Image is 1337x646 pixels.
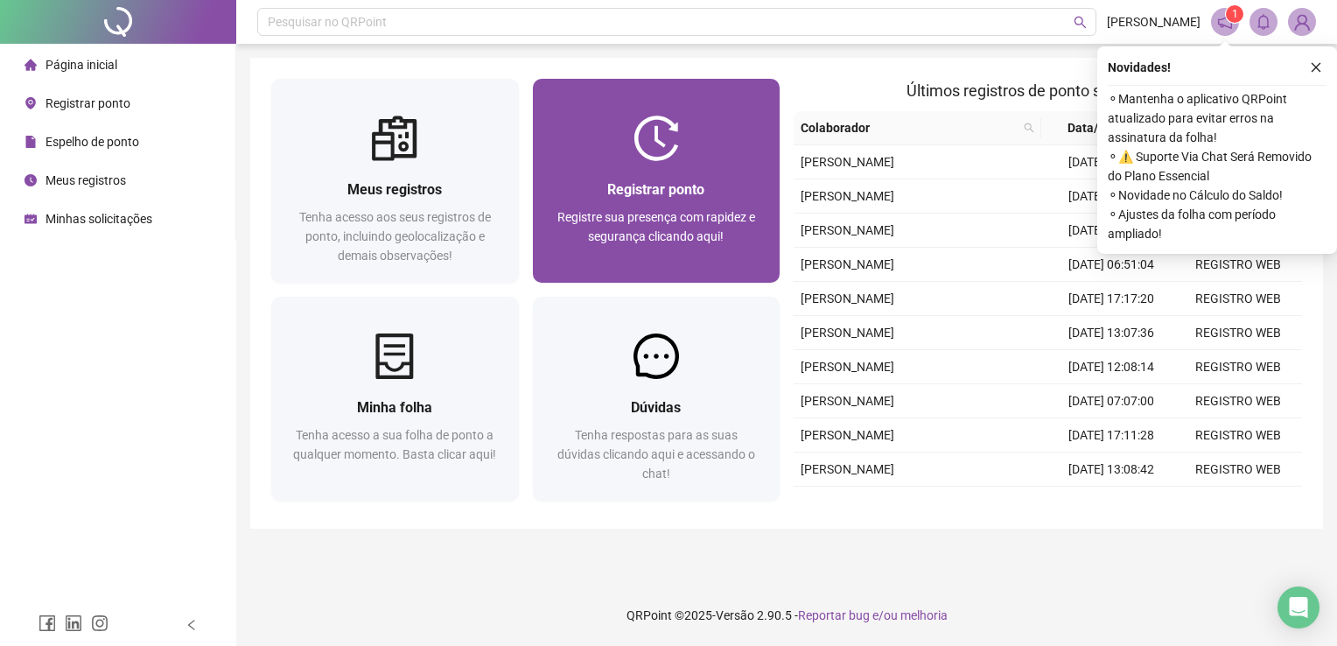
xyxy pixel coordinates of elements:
[38,614,56,632] span: facebook
[801,223,894,237] span: [PERSON_NAME]
[801,428,894,442] span: [PERSON_NAME]
[1074,16,1087,29] span: search
[1175,487,1302,521] td: REGISTRO WEB
[716,608,754,622] span: Versão
[1048,487,1175,521] td: [DATE] 12:07:51
[1108,205,1326,243] span: ⚬ Ajustes da folha com período ampliado!
[65,614,82,632] span: linkedin
[801,118,1017,137] span: Colaborador
[1048,214,1175,248] td: [DATE] 12:47:59
[1310,61,1322,74] span: close
[1048,282,1175,316] td: [DATE] 17:17:20
[24,213,37,225] span: schedule
[1217,14,1233,30] span: notification
[798,608,948,622] span: Reportar bug e/ou melhoria
[906,81,1189,100] span: Últimos registros de ponto sincronizados
[801,257,894,271] span: [PERSON_NAME]
[1175,418,1302,453] td: REGISTRO WEB
[24,59,37,71] span: home
[1108,186,1326,205] span: ⚬ Novidade no Cálculo do Saldo!
[1232,8,1238,20] span: 1
[1048,145,1175,179] td: [DATE] 17:12:26
[1107,12,1200,32] span: [PERSON_NAME]
[1277,586,1319,628] div: Open Intercom Messenger
[271,79,519,283] a: Meus registrosTenha acesso aos seus registros de ponto, incluindo geolocalização e demais observa...
[631,399,681,416] span: Dúvidas
[45,212,152,226] span: Minhas solicitações
[1048,179,1175,214] td: [DATE] 13:39:31
[1048,350,1175,384] td: [DATE] 12:08:14
[1175,282,1302,316] td: REGISTRO WEB
[607,181,704,198] span: Registrar ponto
[801,360,894,374] span: [PERSON_NAME]
[1256,14,1271,30] span: bell
[1175,350,1302,384] td: REGISTRO WEB
[533,297,780,501] a: DúvidasTenha respostas para as suas dúvidas clicando aqui e acessando o chat!
[45,173,126,187] span: Meus registros
[1048,418,1175,453] td: [DATE] 17:11:28
[1048,248,1175,282] td: [DATE] 06:51:04
[1175,453,1302,487] td: REGISTRO WEB
[1175,316,1302,350] td: REGISTRO WEB
[801,155,894,169] span: [PERSON_NAME]
[801,326,894,340] span: [PERSON_NAME]
[557,428,755,481] span: Tenha respostas para as suas dúvidas clicando aqui e acessando o chat!
[801,189,894,203] span: [PERSON_NAME]
[1041,111,1165,145] th: Data/Hora
[1048,453,1175,487] td: [DATE] 13:08:42
[533,79,780,283] a: Registrar pontoRegistre sua presença com rapidez e segurança clicando aqui!
[45,135,139,149] span: Espelho de ponto
[1175,384,1302,418] td: REGISTRO WEB
[801,462,894,476] span: [PERSON_NAME]
[1048,384,1175,418] td: [DATE] 07:07:00
[271,297,519,501] a: Minha folhaTenha acesso a sua folha de ponto a qualquer momento. Basta clicar aqui!
[236,585,1337,646] footer: QRPoint © 2025 - 2.90.5 -
[91,614,108,632] span: instagram
[801,394,894,408] span: [PERSON_NAME]
[45,58,117,72] span: Página inicial
[1289,9,1315,35] img: 86367
[557,210,755,243] span: Registre sua presença com rapidez e segurança clicando aqui!
[1108,147,1326,186] span: ⚬ ⚠️ Suporte Via Chat Será Removido do Plano Essencial
[293,428,496,461] span: Tenha acesso a sua folha de ponto a qualquer momento. Basta clicar aqui!
[801,291,894,305] span: [PERSON_NAME]
[347,181,442,198] span: Meus registros
[24,174,37,186] span: clock-circle
[1048,118,1144,137] span: Data/Hora
[24,97,37,109] span: environment
[1108,58,1171,77] span: Novidades !
[24,136,37,148] span: file
[299,210,491,263] span: Tenha acesso aos seus registros de ponto, incluindo geolocalização e demais observações!
[1175,248,1302,282] td: REGISTRO WEB
[185,619,198,631] span: left
[1108,89,1326,147] span: ⚬ Mantenha o aplicativo QRPoint atualizado para evitar erros na assinatura da folha!
[1048,316,1175,350] td: [DATE] 13:07:36
[45,96,130,110] span: Registrar ponto
[1226,5,1243,23] sup: 1
[1024,123,1034,133] span: search
[1020,115,1038,141] span: search
[357,399,432,416] span: Minha folha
